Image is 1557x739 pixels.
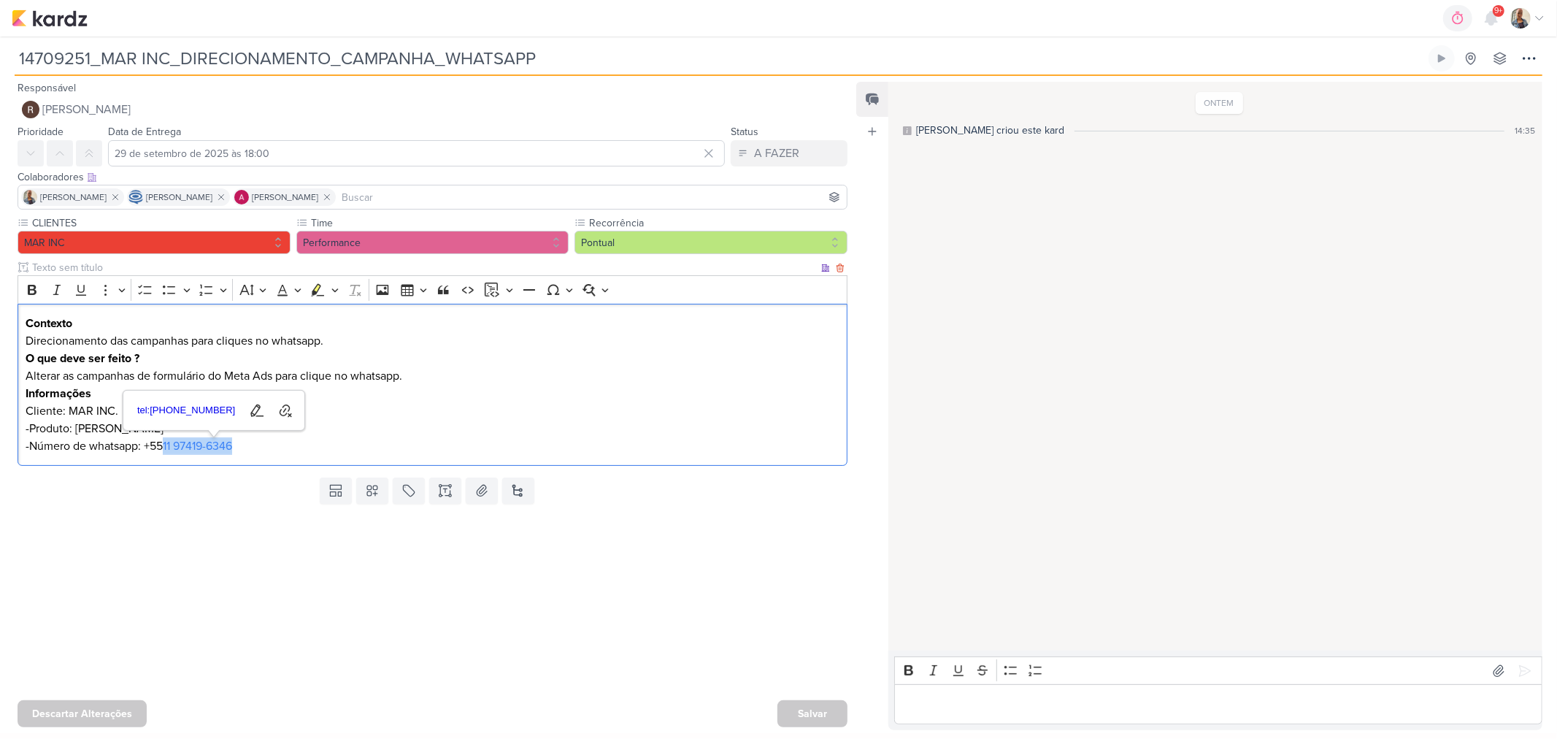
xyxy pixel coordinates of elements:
p: -Número de whatsapp: ‎+55 [26,437,840,455]
div: Editor editing area: main [894,684,1542,724]
img: kardz.app [12,9,88,27]
a: 11 97419-6346 [163,439,232,453]
button: MAR INC [18,231,291,254]
label: Prioridade [18,126,64,138]
span: [PERSON_NAME] [146,191,212,204]
img: Rafael Dornelles [22,101,39,118]
p: Cliente: MAR INC. [26,385,840,420]
strong: Contexto [26,316,72,331]
button: Performance [296,231,569,254]
input: Kard Sem Título [15,45,1426,72]
input: Buscar [339,188,844,206]
div: Ligar relógio [1436,53,1448,64]
label: CLIENTES [31,215,291,231]
div: [PERSON_NAME] criou este kard [916,123,1064,138]
div: Editor toolbar [18,275,847,304]
label: Time [310,215,569,231]
p: -Produto: [PERSON_NAME] [26,420,840,437]
input: Select a date [108,140,725,166]
span: [PERSON_NAME] [252,191,318,204]
span: tel:[PHONE_NUMBER] [133,402,240,419]
p: Alterar as campanhas de formulário do Meta Ads para clique no whatsapp. [26,367,840,385]
img: Alessandra Gomes [234,190,249,204]
div: Editor editing area: main [18,304,847,467]
strong: O que deve ser feito ? [26,351,139,366]
img: Iara Santos [23,190,37,204]
strong: Informações [26,386,91,401]
span: 9+ [1495,5,1503,17]
label: Responsável [18,82,76,94]
label: Data de Entrega [108,126,181,138]
img: Caroline Traven De Andrade [128,190,143,204]
label: Recorrência [588,215,847,231]
span: [PERSON_NAME] [42,101,131,118]
span: [PERSON_NAME] [40,191,107,204]
button: Pontual [574,231,847,254]
a: tel:[PHONE_NUMBER] [132,399,241,422]
div: Colaboradores [18,169,847,185]
div: Editor toolbar [894,656,1542,685]
label: Status [731,126,758,138]
input: Texto sem título [29,260,818,275]
img: Iara Santos [1510,8,1531,28]
div: 14:35 [1515,124,1535,137]
button: A FAZER [731,140,847,166]
button: [PERSON_NAME] [18,96,847,123]
p: Direcionamento das campanhas para cliques no whatsapp. [26,332,840,350]
div: A FAZER [754,145,799,162]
